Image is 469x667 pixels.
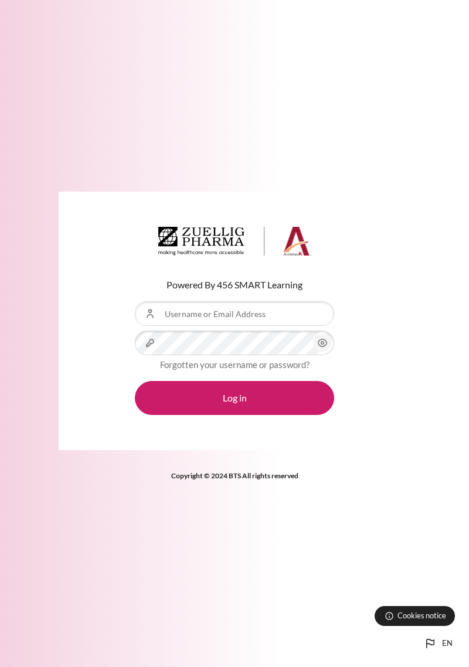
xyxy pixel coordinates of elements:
[158,227,311,261] a: Architeck
[135,278,334,292] p: Powered By 456 SMART Learning
[419,632,457,655] button: Languages
[135,381,334,415] button: Log in
[135,301,334,326] input: Username or Email Address
[160,359,310,370] a: Forgotten your username or password?
[171,471,298,480] strong: Copyright © 2024 BTS All rights reserved
[442,638,453,649] span: en
[158,227,311,256] img: Architeck
[397,610,446,621] span: Cookies notice
[375,606,455,626] button: Cookies notice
